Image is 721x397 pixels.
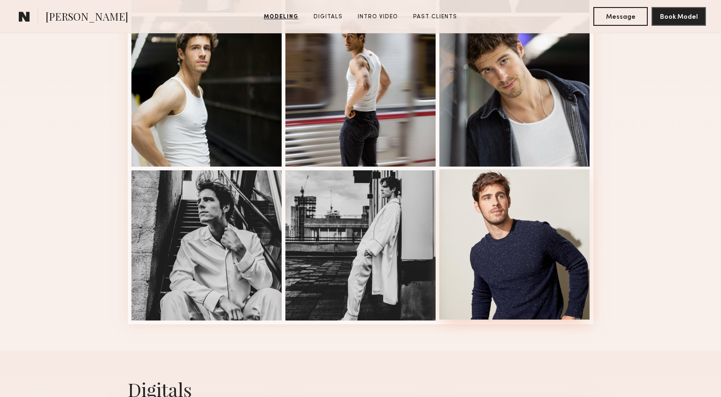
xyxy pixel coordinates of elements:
[354,13,402,21] a: Intro Video
[46,9,128,26] span: [PERSON_NAME]
[652,7,706,26] button: Book Model
[260,13,302,21] a: Modeling
[409,13,461,21] a: Past Clients
[593,7,648,26] button: Message
[652,12,706,20] a: Book Model
[310,13,346,21] a: Digitals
